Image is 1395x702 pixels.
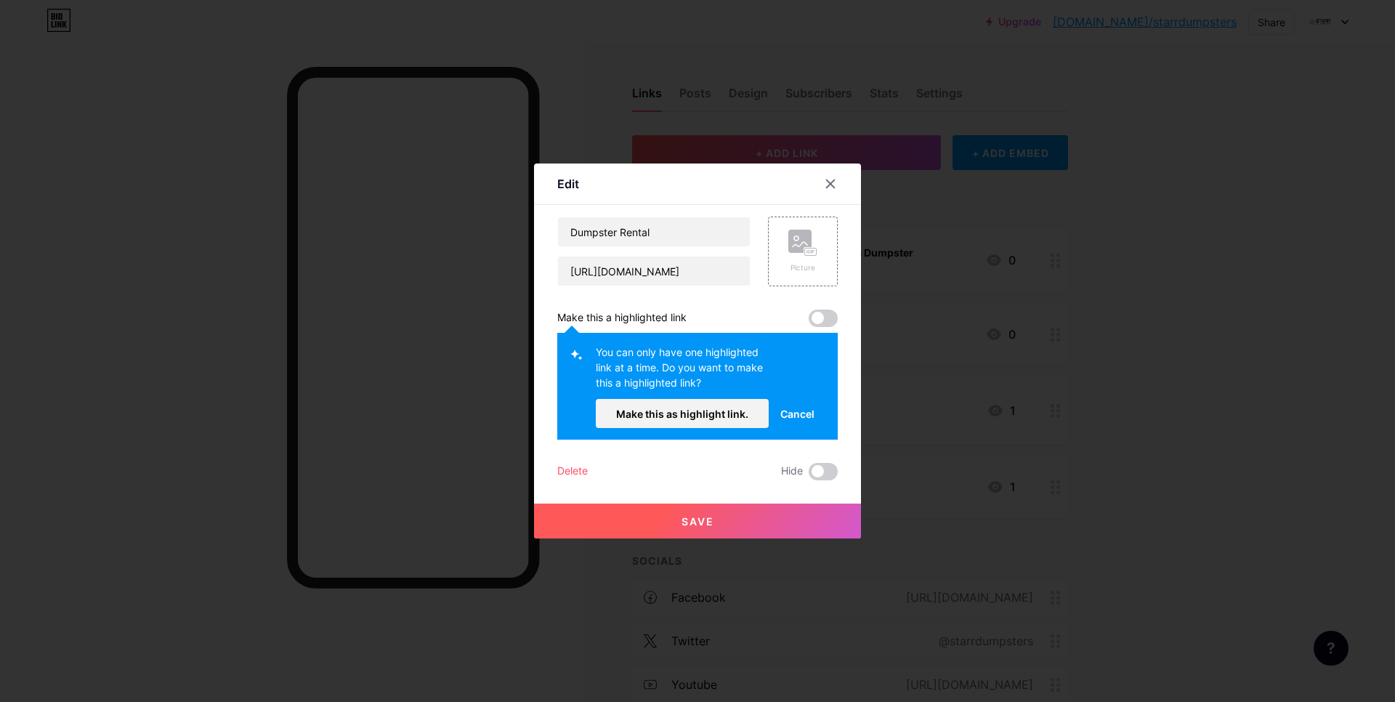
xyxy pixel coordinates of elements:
input: URL [558,257,750,286]
div: Edit [557,175,579,193]
span: Cancel [780,406,814,421]
span: Hide [781,463,803,480]
span: Save [682,515,714,528]
div: Delete [557,463,588,480]
button: Make this as highlight link. [596,399,769,428]
input: Title [558,217,750,246]
div: Picture [788,262,817,273]
span: Make this as highlight link. [616,408,748,420]
div: You can only have one highlighted link at a time. Do you want to make this a highlighted link? [596,344,769,399]
div: Make this a highlighted link [557,310,687,327]
button: Cancel [769,399,826,428]
button: Save [534,504,861,538]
